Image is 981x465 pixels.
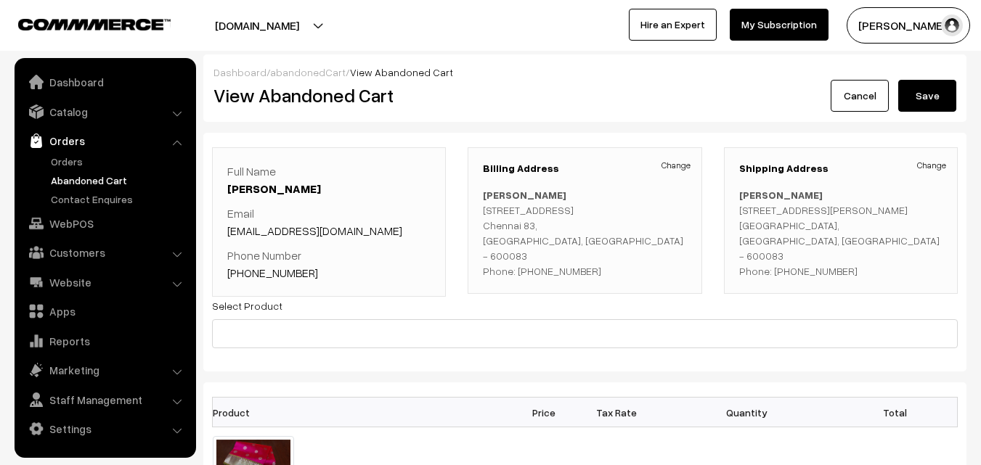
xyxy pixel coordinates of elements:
a: [EMAIL_ADDRESS][DOMAIN_NAME] [227,223,402,238]
a: Reports [18,328,191,354]
p: Phone Number [227,247,431,281]
a: Settings [18,416,191,442]
a: [PHONE_NUMBER] [227,266,318,280]
p: [STREET_ADDRESS][PERSON_NAME] [GEOGRAPHIC_DATA], [GEOGRAPHIC_DATA], [GEOGRAPHIC_DATA] - 600083 Ph... [739,187,943,279]
h3: Billing Address [483,162,686,175]
a: Apps [18,298,191,324]
b: [PERSON_NAME] [483,189,566,201]
img: user [941,15,963,36]
a: WebPOS [18,210,191,236]
a: Dashboard [213,66,266,78]
a: Abandoned Cart [47,173,191,188]
a: Staff Management [18,387,191,413]
th: Product [213,398,303,427]
h3: Shipping Address [739,162,943,175]
a: Change [917,159,946,172]
a: [PERSON_NAME] [227,181,321,196]
th: Total [842,398,914,427]
a: Orders [47,154,191,169]
a: Cancel [831,80,889,112]
a: abandonedCart [270,66,346,78]
a: My Subscription [730,9,829,41]
a: Catalog [18,99,191,125]
a: Dashboard [18,69,191,95]
th: Tax Rate [580,398,653,427]
button: [PERSON_NAME] [847,7,970,44]
th: Quantity [653,398,842,427]
p: [STREET_ADDRESS] Chennai 83, [GEOGRAPHIC_DATA], [GEOGRAPHIC_DATA] - 600083 Phone: [PHONE_NUMBER] [483,187,686,279]
a: Customers [18,239,191,266]
button: Save [898,80,956,112]
div: / / [213,65,956,80]
b: [PERSON_NAME] [739,189,823,201]
a: Hire an Expert [629,9,717,41]
span: View Abandoned Cart [350,66,453,78]
a: Orders [18,128,191,154]
label: Select Product [212,298,282,313]
p: Email [227,205,431,239]
a: Marketing [18,357,191,383]
a: Contact Enquires [47,192,191,207]
a: COMMMERCE [18,15,145,32]
h2: View Abandoned Cart [213,84,574,107]
th: Price [508,398,580,427]
p: Full Name [227,162,431,197]
button: [DOMAIN_NAME] [164,7,350,44]
a: Website [18,269,191,295]
img: COMMMERCE [18,19,171,30]
a: Change [662,159,691,172]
